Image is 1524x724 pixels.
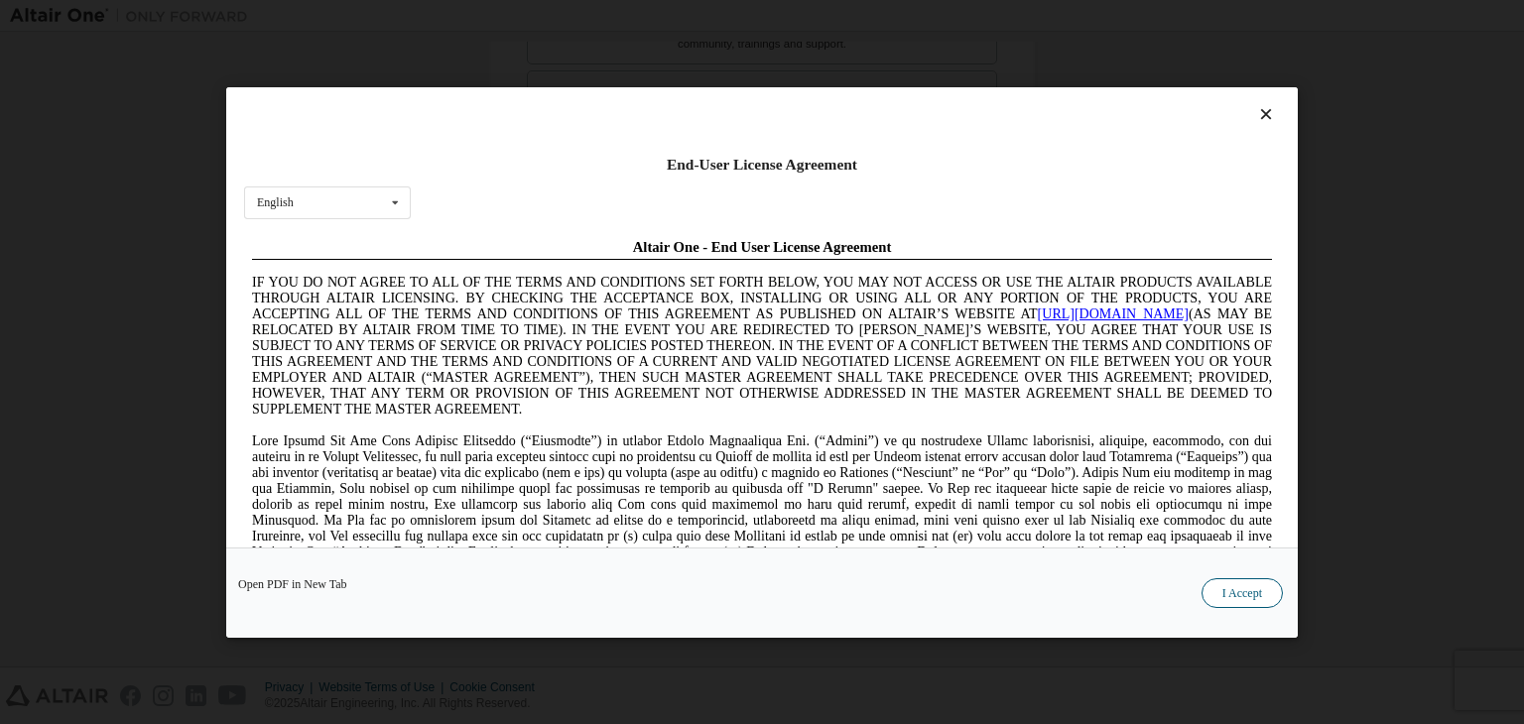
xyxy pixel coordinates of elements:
[389,8,648,24] span: Altair One - End User License Agreement
[238,578,347,590] a: Open PDF in New Tab
[8,44,1028,185] span: IF YOU DO NOT AGREE TO ALL OF THE TERMS AND CONDITIONS SET FORTH BELOW, YOU MAY NOT ACCESS OR USE...
[1202,578,1283,608] button: I Accept
[244,155,1280,175] div: End-User License Agreement
[8,202,1028,344] span: Lore Ipsumd Sit Ame Cons Adipisc Elitseddo (“Eiusmodte”) in utlabor Etdolo Magnaaliqua Eni. (“Adm...
[794,75,945,90] a: [URL][DOMAIN_NAME]
[257,196,294,208] div: English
